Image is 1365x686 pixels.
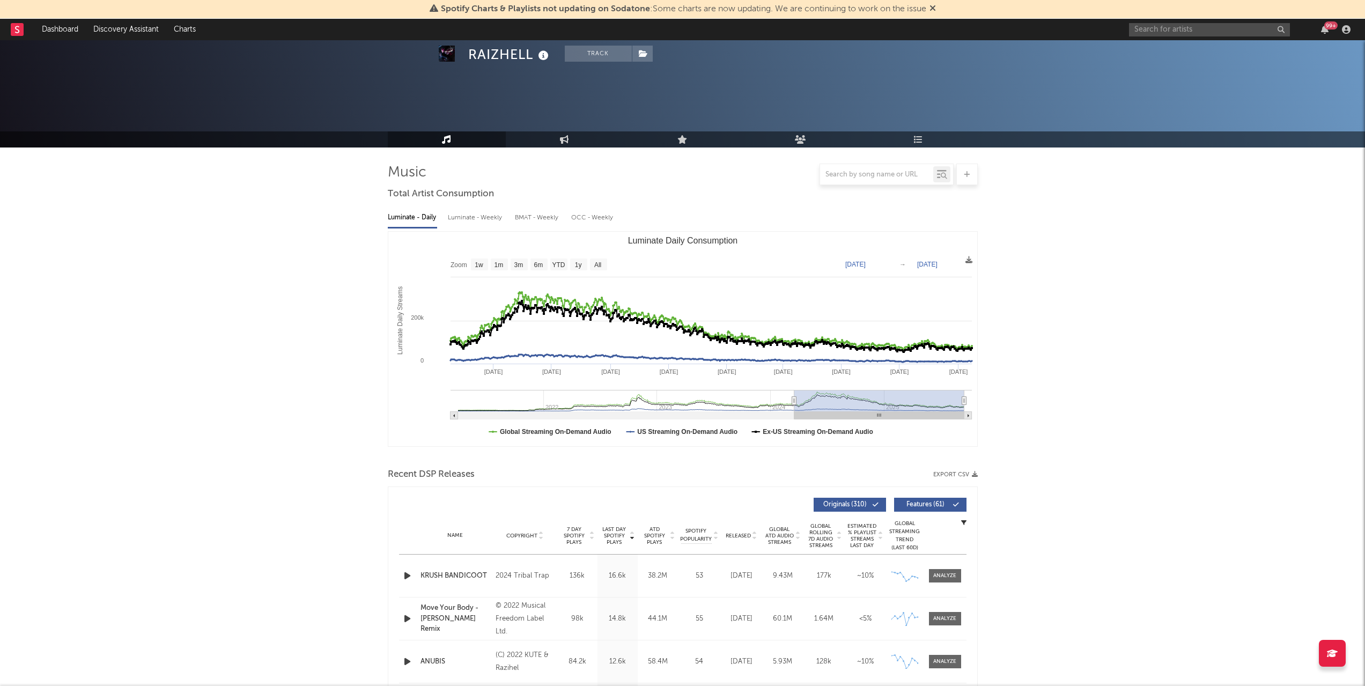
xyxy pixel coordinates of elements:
text: [DATE] [832,368,851,375]
div: 14.8k [600,614,635,624]
text: 1y [574,261,581,269]
span: Global ATD Audio Streams [765,526,794,545]
a: Move Your Body - [PERSON_NAME] Remix [420,603,491,635]
text: → [899,261,906,268]
div: ~ 10 % [847,657,883,667]
text: Luminate Daily Streams [396,286,404,355]
span: 7 Day Spotify Plays [560,526,588,545]
input: Search for artists [1129,23,1290,36]
text: [DATE] [949,368,968,375]
text: 6m [534,261,543,269]
div: Luminate - Weekly [448,209,504,227]
text: All [594,261,601,269]
a: KRUSH BANDICOOT [420,571,491,581]
span: ATD Spotify Plays [640,526,669,545]
text: 200k [411,314,424,321]
text: Zoom [451,261,467,269]
div: 60.1M [765,614,801,624]
span: Released [726,533,751,539]
div: 98k [560,614,595,624]
div: 54 [681,657,718,667]
span: Last Day Spotify Plays [600,526,629,545]
div: 53 [681,571,718,581]
div: 1.64M [806,614,842,624]
div: 38.2M [640,571,675,581]
div: 84.2k [560,657,595,667]
div: 12.6k [600,657,635,667]
text: 1m [494,261,503,269]
span: Originals ( 310 ) [821,501,870,508]
div: Global Streaming Trend (Last 60D) [889,520,921,552]
text: Luminate Daily Consumption [628,236,737,245]
div: [DATE] [724,571,759,581]
span: Total Artist Consumption [388,188,494,201]
div: 2024 Tribal Trap [496,570,554,582]
text: Global Streaming On-Demand Audio [500,428,611,436]
text: 3m [514,261,523,269]
div: 44.1M [640,614,675,624]
div: 136k [560,571,595,581]
div: 177k [806,571,842,581]
div: © 2022 Musical Freedom Label Ltd. [496,600,554,638]
span: Dismiss [929,5,936,13]
span: Features ( 61 ) [901,501,950,508]
div: [DATE] [724,657,759,667]
a: Dashboard [34,19,86,40]
text: 0 [420,357,423,364]
text: [DATE] [845,261,866,268]
a: ANUBIS [420,657,491,667]
svg: Luminate Daily Consumption [388,232,977,446]
button: Export CSV [933,471,978,478]
a: Charts [166,19,203,40]
text: [DATE] [718,368,736,375]
text: [DATE] [484,368,503,375]
span: Spotify Popularity [680,527,712,543]
div: 5.93M [765,657,801,667]
button: Features(61) [894,498,966,512]
div: ~ 10 % [847,571,883,581]
div: [DATE] [724,614,759,624]
text: [DATE] [542,368,561,375]
input: Search by song name or URL [820,171,933,179]
div: 55 [681,614,718,624]
text: 1w [475,261,483,269]
text: [DATE] [601,368,620,375]
div: Name [420,532,491,540]
text: [DATE] [917,261,938,268]
text: [DATE] [659,368,678,375]
div: RAIZHELL [468,46,551,63]
text: [DATE] [773,368,792,375]
text: YTD [552,261,565,269]
div: 9.43M [765,571,801,581]
div: Luminate - Daily [388,209,437,227]
a: Discovery Assistant [86,19,166,40]
text: US Streaming On-Demand Audio [637,428,737,436]
span: Global Rolling 7D Audio Streams [806,523,836,549]
text: Ex-US Streaming On-Demand Audio [763,428,873,436]
span: Copyright [506,533,537,539]
div: BMAT - Weekly [515,209,560,227]
button: Track [565,46,632,62]
span: : Some charts are now updating. We are continuing to work on the issue [441,5,926,13]
div: (C) 2022 KUTE & Razihel [496,649,554,675]
div: 128k [806,657,842,667]
div: 99 + [1324,21,1338,29]
button: 99+ [1321,25,1329,34]
div: OCC - Weekly [571,209,614,227]
span: Recent DSP Releases [388,468,475,481]
button: Originals(310) [814,498,886,512]
span: Spotify Charts & Playlists not updating on Sodatone [441,5,650,13]
div: 16.6k [600,571,635,581]
span: Estimated % Playlist Streams Last Day [847,523,877,549]
div: 58.4M [640,657,675,667]
div: <5% [847,614,883,624]
text: [DATE] [890,368,909,375]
